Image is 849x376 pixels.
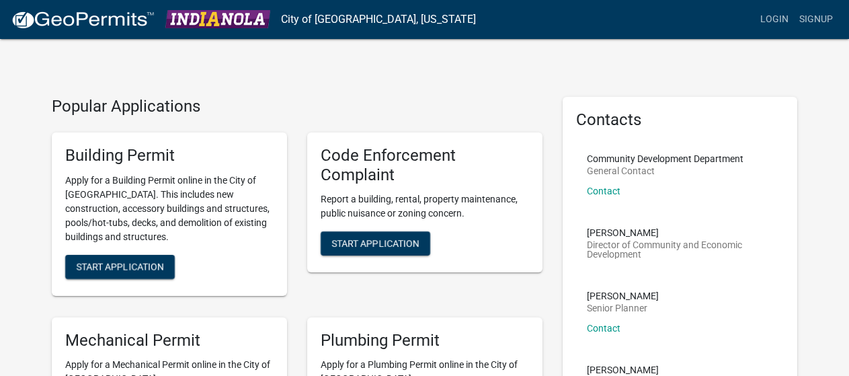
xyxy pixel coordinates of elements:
[587,166,743,176] p: General Contact
[65,331,274,350] h5: Mechanical Permit
[587,154,743,163] p: Community Development Department
[165,10,270,28] img: City of Indianola, Iowa
[321,231,430,256] button: Start Application
[587,323,620,334] a: Contact
[587,228,774,237] p: [PERSON_NAME]
[794,7,838,32] a: Signup
[587,303,659,313] p: Senior Planner
[281,8,476,31] a: City of [GEOGRAPHIC_DATA], [US_STATE]
[755,7,794,32] a: Login
[587,240,774,259] p: Director of Community and Economic Development
[587,365,659,375] p: [PERSON_NAME]
[321,192,529,221] p: Report a building, rental, property maintenance, public nuisance or zoning concern.
[52,97,542,116] h4: Popular Applications
[321,331,529,350] h5: Plumbing Permit
[65,174,274,244] p: Apply for a Building Permit online in the City of [GEOGRAPHIC_DATA]. This includes new constructi...
[321,146,529,185] h5: Code Enforcement Complaint
[76,261,164,272] span: Start Application
[587,291,659,301] p: [PERSON_NAME]
[65,255,175,279] button: Start Application
[587,186,620,196] a: Contact
[331,238,419,249] span: Start Application
[65,146,274,165] h5: Building Permit
[576,110,784,130] h5: Contacts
